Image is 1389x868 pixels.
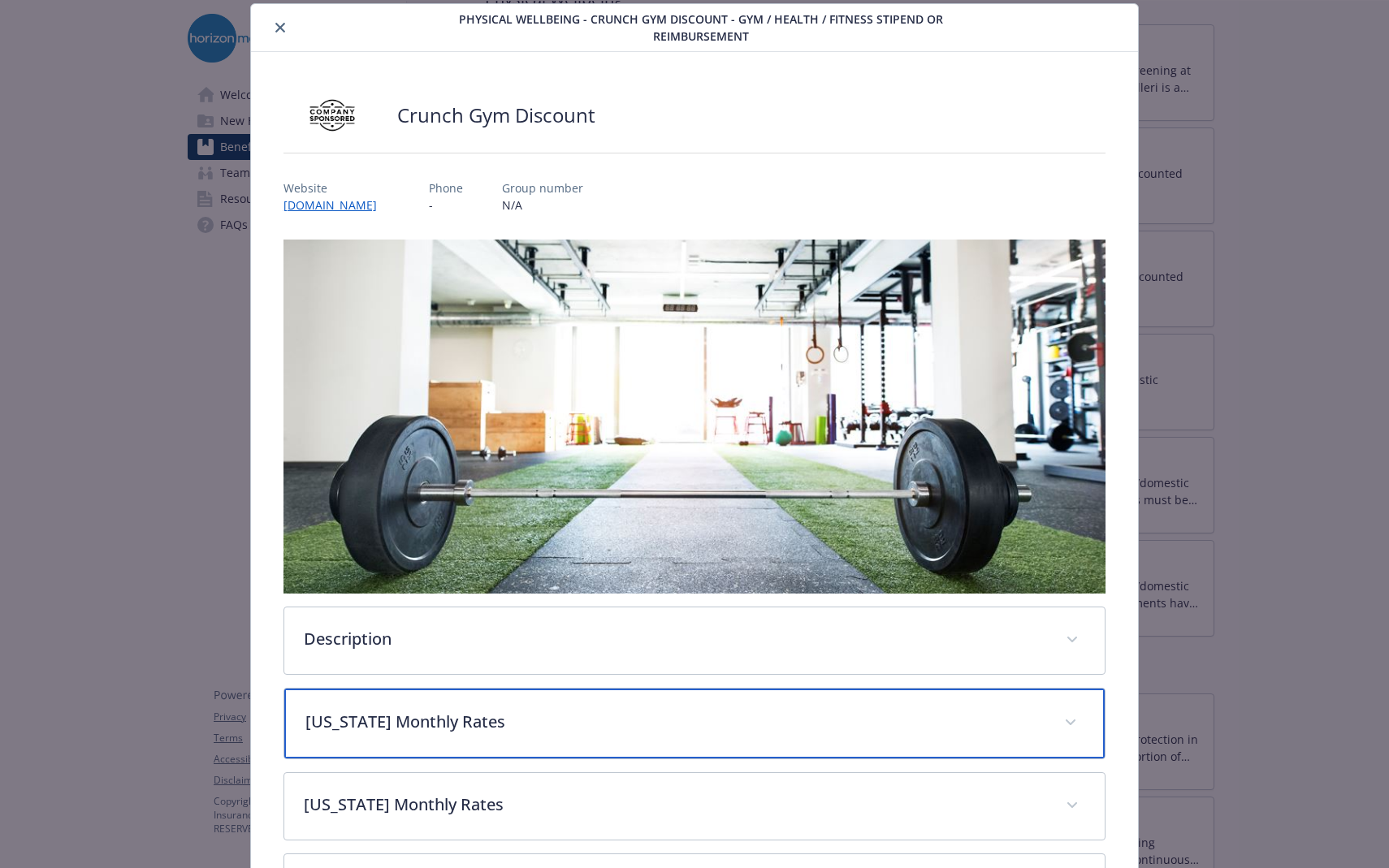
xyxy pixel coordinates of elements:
a: [DOMAIN_NAME] [283,197,390,213]
span: Physical Wellbeing - Crunch Gym Discount - Gym / Health / Fitness Stipend or reimbursement [439,11,963,45]
p: - [429,196,463,214]
p: N/A [502,196,583,214]
img: Company Sponsored [283,91,381,140]
p: [US_STATE] Monthly Rates [304,792,1046,817]
div: [US_STATE] Monthly Rates [284,689,1105,758]
img: banner [283,240,1106,594]
button: close [270,18,290,37]
h2: Crunch Gym Discount [397,101,595,129]
p: Group number [502,179,583,196]
div: Description [284,607,1105,674]
p: [US_STATE] Monthly Rates [305,710,1045,734]
p: Description [304,627,1046,651]
p: Website [283,179,390,196]
p: Phone [429,179,463,196]
div: [US_STATE] Monthly Rates [284,773,1105,840]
